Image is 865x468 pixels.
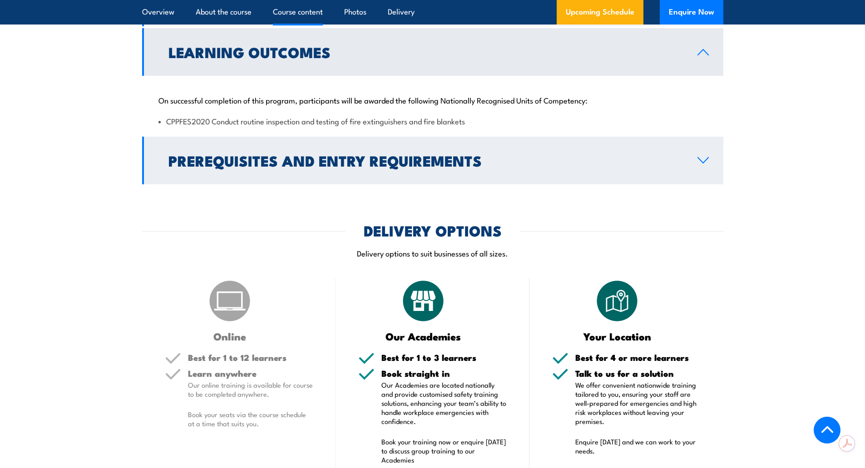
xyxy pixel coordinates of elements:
h5: Talk to us for a solution [575,369,701,378]
p: Enquire [DATE] and we can work to your needs. [575,437,701,455]
h5: Learn anywhere [188,369,313,378]
p: Our Academies are located nationally and provide customised safety training solutions, enhancing ... [381,380,507,426]
h5: Best for 4 or more learners [575,353,701,362]
h5: Book straight in [381,369,507,378]
h3: Our Academies [358,331,489,341]
a: Learning Outcomes [142,28,723,76]
h3: Your Location [552,331,682,341]
h2: Prerequisites and Entry Requirements [168,154,683,167]
h3: Online [165,331,295,341]
a: Prerequisites and Entry Requirements [142,137,723,184]
p: Book your training now or enquire [DATE] to discuss group training to our Academies [381,437,507,464]
h5: Best for 1 to 3 learners [381,353,507,362]
h2: Learning Outcomes [168,45,683,58]
li: CPPFES2020 Conduct routine inspection and testing of fire extinguishers and fire blankets [158,116,707,126]
p: We offer convenient nationwide training tailored to you, ensuring your staff are well-prepared fo... [575,380,701,426]
p: Book your seats via the course schedule at a time that suits you. [188,410,313,428]
h2: DELIVERY OPTIONS [364,224,502,236]
h5: Best for 1 to 12 learners [188,353,313,362]
p: Delivery options to suit businesses of all sizes. [142,248,723,258]
p: Our online training is available for course to be completed anywhere. [188,380,313,399]
p: On successful completion of this program, participants will be awarded the following Nationally R... [158,95,707,104]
